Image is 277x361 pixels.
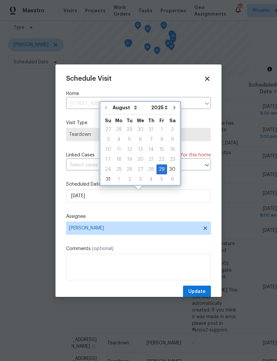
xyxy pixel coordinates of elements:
div: Thu Jul 31 2025 [146,125,156,135]
div: 26 [124,165,135,174]
div: 5 [124,135,135,144]
span: Linked Cases [66,152,95,158]
div: Sat Aug 02 2025 [167,125,178,135]
div: Fri Aug 01 2025 [156,125,167,135]
div: 14 [146,145,156,154]
div: 29 [124,125,135,134]
div: 3 [135,175,146,184]
div: 17 [103,155,114,164]
div: 10 [103,145,114,154]
span: [PERSON_NAME] [69,226,199,231]
abbr: Thursday [148,118,154,123]
div: Wed Jul 30 2025 [135,125,146,135]
button: Open [202,160,212,170]
div: Sat Aug 09 2025 [167,135,178,144]
div: Sun Aug 24 2025 [103,164,114,174]
div: 6 [167,175,178,184]
div: Wed Aug 27 2025 [135,164,146,174]
div: 11 [114,145,124,154]
div: Thu Aug 14 2025 [146,144,156,154]
span: Update [188,288,206,296]
div: 21 [146,155,156,164]
div: Mon Aug 18 2025 [114,154,124,164]
div: 4 [114,135,124,144]
div: Fri Aug 29 2025 [156,164,167,174]
input: Select cases [66,160,192,170]
div: Sun Jul 27 2025 [103,125,114,135]
div: Sat Aug 30 2025 [167,164,178,174]
div: 16 [167,145,178,154]
div: 12 [124,145,135,154]
div: 30 [167,165,178,174]
div: Wed Aug 06 2025 [135,135,146,144]
div: 8 [156,135,167,144]
div: Tue Aug 05 2025 [124,135,135,144]
div: 25 [114,165,124,174]
div: 15 [156,145,167,154]
span: (optional) [92,246,114,251]
div: Wed Aug 13 2025 [135,144,146,154]
div: Sun Aug 03 2025 [103,135,114,144]
input: M/D/YYYY [66,189,211,203]
div: Sat Sep 06 2025 [167,174,178,184]
span: Teardown [69,131,208,138]
div: Mon Jul 28 2025 [114,125,124,135]
div: Tue Aug 19 2025 [124,154,135,164]
label: Comments [66,245,211,252]
div: Thu Aug 07 2025 [146,135,156,144]
div: Thu Sep 04 2025 [146,174,156,184]
div: Sun Aug 17 2025 [103,154,114,164]
div: Sun Aug 10 2025 [103,144,114,154]
div: 29 [156,165,167,174]
label: Assignee [66,213,211,220]
div: 1 [114,175,124,184]
label: Visit Type [66,120,211,126]
div: 28 [146,165,156,174]
div: 3 [103,135,114,144]
div: 30 [135,125,146,134]
span: Schedule Visit [66,75,112,82]
div: Wed Aug 20 2025 [135,154,146,164]
div: Mon Aug 11 2025 [114,144,124,154]
div: 2 [124,175,135,184]
abbr: Wednesday [137,118,144,123]
button: Update [183,286,211,298]
label: Scheduled Date [66,181,211,188]
div: 6 [135,135,146,144]
div: 2 [167,125,178,134]
div: Fri Sep 05 2025 [156,174,167,184]
button: Go to previous month [101,101,111,114]
div: Mon Sep 01 2025 [114,174,124,184]
div: 9 [167,135,178,144]
div: 31 [146,125,156,134]
div: 23 [167,155,178,164]
div: 27 [103,125,114,134]
span: Close [204,75,211,82]
div: 22 [156,155,167,164]
div: Mon Aug 04 2025 [114,135,124,144]
div: 28 [114,125,124,134]
button: Go to next month [169,101,179,114]
input: Enter in an address [66,99,201,109]
div: Sat Aug 23 2025 [167,154,178,164]
div: Fri Aug 15 2025 [156,144,167,154]
abbr: Tuesday [127,118,133,123]
abbr: Friday [159,118,164,123]
div: 19 [124,155,135,164]
abbr: Saturday [169,118,176,123]
div: 7 [146,135,156,144]
div: Tue Aug 26 2025 [124,164,135,174]
div: Sat Aug 16 2025 [167,144,178,154]
div: Tue Sep 02 2025 [124,174,135,184]
div: 1 [156,125,167,134]
label: Home [66,90,211,97]
abbr: Sunday [105,118,111,123]
div: 4 [146,175,156,184]
div: Fri Aug 08 2025 [156,135,167,144]
div: Sun Aug 31 2025 [103,174,114,184]
div: 24 [103,165,114,174]
div: 27 [135,165,146,174]
div: Tue Aug 12 2025 [124,144,135,154]
div: Thu Aug 21 2025 [146,154,156,164]
div: 5 [156,175,167,184]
